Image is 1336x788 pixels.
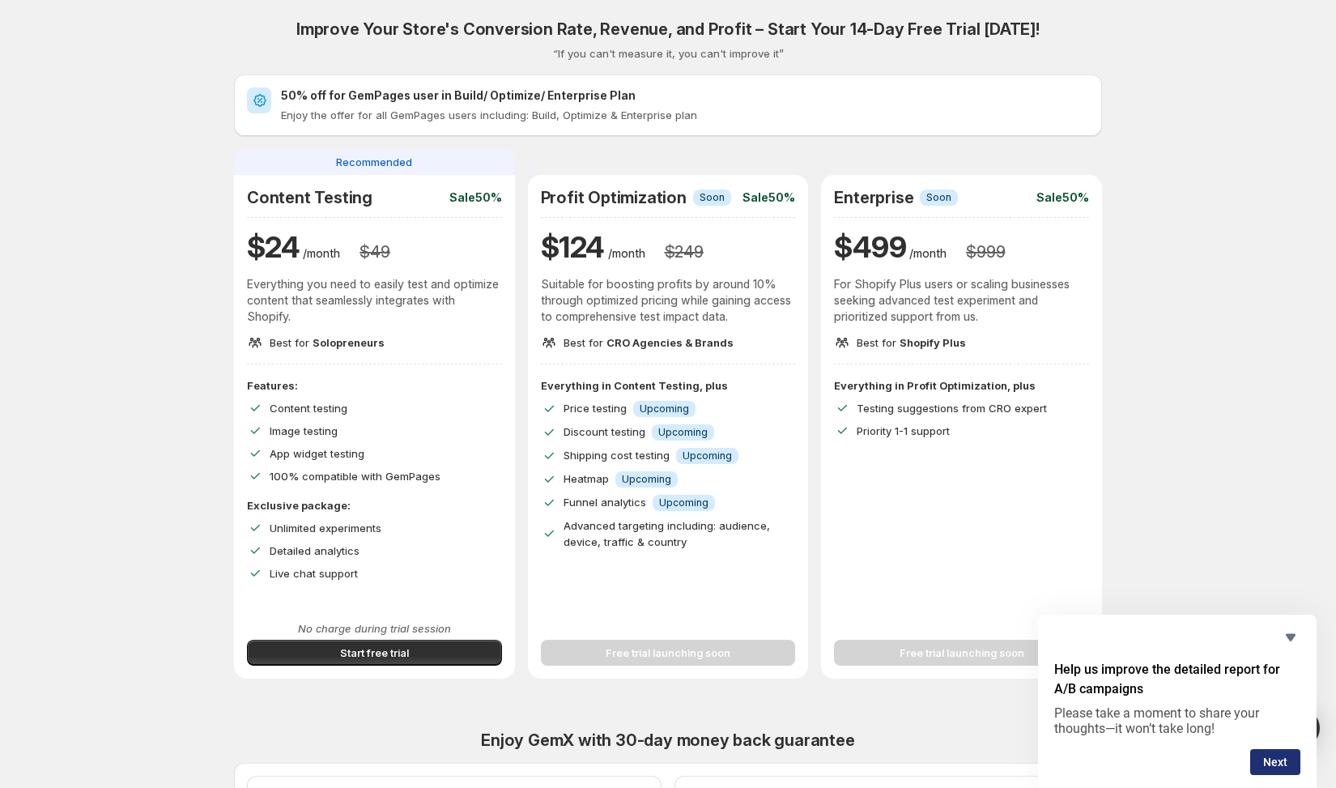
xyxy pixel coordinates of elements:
p: Best for [270,334,385,351]
p: “If you can't measure it, you can't improve it” [553,45,784,62]
span: Shipping cost testing [564,449,670,462]
span: Upcoming [622,473,671,486]
p: Best for [857,334,966,351]
p: Features: [247,377,502,394]
p: Enjoy the offer for all GemPages users including: Build, Optimize & Enterprise plan [281,107,1089,123]
div: Help us improve the detailed report for A/B campaigns [1054,628,1300,775]
p: No charge during trial session [247,620,502,637]
p: Suitable for boosting profits by around 10% through optimized pricing while gaining access to com... [541,276,796,325]
h3: $ 999 [966,242,1005,262]
h2: Help us improve the detailed report for A/B campaigns [1054,660,1300,699]
button: Hide survey [1281,628,1300,647]
h2: Content Testing [247,188,372,207]
span: 100% compatible with GemPages [270,470,440,483]
button: Next question [1250,749,1300,775]
span: Live chat support [270,567,358,580]
span: Detailed analytics [270,544,360,557]
p: /month [303,245,340,262]
p: /month [909,245,947,262]
p: Sale 50% [742,190,795,206]
span: Unlimited experiments [270,522,381,535]
span: Advanced targeting including: audience, device, traffic & country [564,519,770,548]
h1: $ 124 [541,228,605,266]
h1: $ 499 [834,228,906,266]
p: Everything you need to easily test and optimize content that seamlessly integrates with Shopify. [247,276,502,325]
span: Recommended [336,154,412,170]
p: Everything in Content Testing, plus [541,377,796,394]
span: Soon [700,191,725,204]
h2: Enjoy GemX with 30-day money back guarantee [234,730,1102,750]
span: Price testing [564,402,627,415]
span: Image testing [270,424,338,437]
h2: Enterprise [834,188,913,207]
span: Soon [926,191,951,204]
h2: Profit Optimization [541,188,687,207]
span: Priority 1-1 support [857,424,950,437]
button: Start free trial [247,640,502,666]
p: Sale 50% [1036,190,1089,206]
span: Start free trial [340,645,409,661]
span: Discount testing [564,425,645,438]
span: Shopify Plus [900,336,966,349]
span: Upcoming [658,426,708,439]
h1: $ 24 [247,228,300,266]
p: Sale 50% [449,190,502,206]
h2: 50% off for GemPages user in Build/ Optimize/ Enterprise Plan [281,87,1089,104]
p: For Shopify Plus users or scaling businesses seeking advanced test experiment and prioritized sup... [834,276,1089,325]
p: Everything in Profit Optimization, plus [834,377,1089,394]
p: Please take a moment to share your thoughts—it won’t take long! [1054,705,1300,736]
span: Upcoming [683,449,732,462]
span: Heatmap [564,472,609,485]
span: CRO Agencies & Brands [606,336,734,349]
span: Content testing [270,402,347,415]
p: /month [608,245,645,262]
span: Testing suggestions from CRO expert [857,402,1047,415]
span: Solopreneurs [313,336,385,349]
span: Upcoming [640,403,689,415]
h3: $ 249 [665,242,704,262]
span: Funnel analytics [564,496,646,509]
h3: $ 49 [360,242,389,262]
p: Exclusive package: [247,497,502,513]
span: App widget testing [270,447,364,460]
span: Upcoming [659,496,708,509]
h2: Improve Your Store's Conversion Rate, Revenue, and Profit – Start Your 14-Day Free Trial [DATE]! [296,19,1040,39]
p: Best for [564,334,734,351]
